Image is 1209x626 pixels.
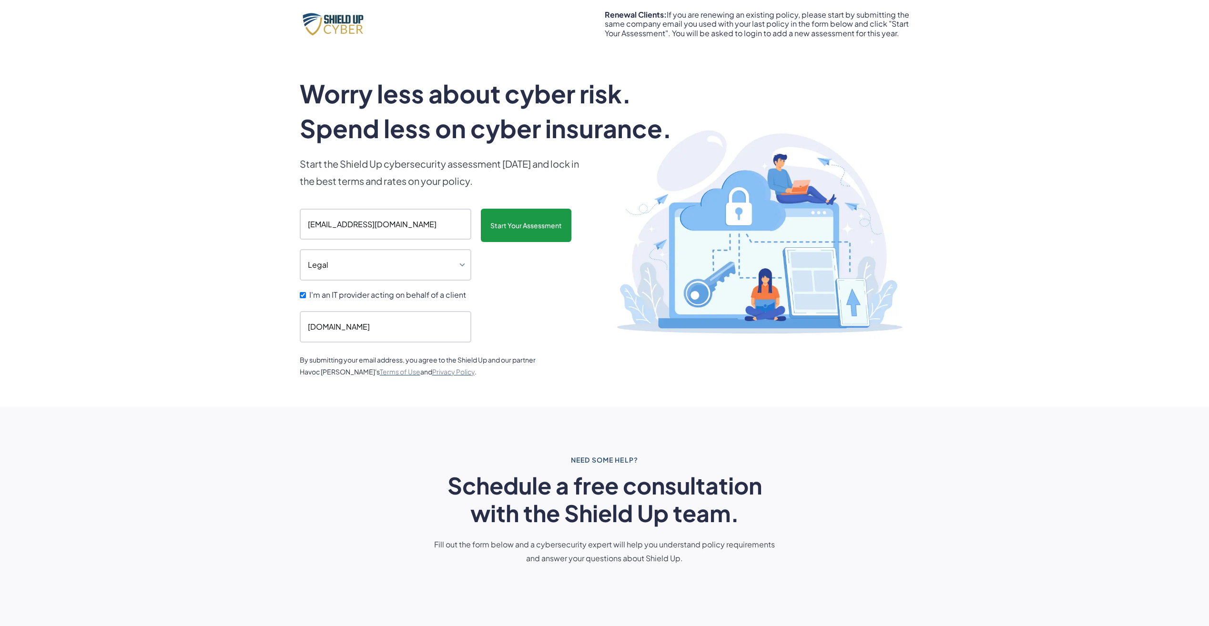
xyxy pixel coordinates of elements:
a: Terms of Use [380,367,420,376]
form: scanform [300,209,586,343]
img: Shield Up Cyber Logo [300,10,371,37]
strong: Renewal Clients: [605,10,667,20]
input: I'm an IT provider acting on behalf of a client [300,292,306,298]
input: Enter your company email [300,209,471,240]
input: Start Your Assessment [481,209,571,242]
div: By submitting your email address, you agree to the Shield Up and our partner Havoc [PERSON_NAME]'... [300,354,548,378]
p: Fill out the form below and a cybersecurity expert will help you understand policy requirements a... [433,538,776,565]
p: Start the Shield Up cybersecurity assessment [DATE] and lock in the best terms and rates on your ... [300,155,586,190]
div: If you are renewing an existing policy, please start by submitting the same company email you use... [605,10,910,38]
div: Need some help? [571,454,638,466]
h1: Worry less about cyber risk. Spend less on cyber insurance. [300,76,696,146]
input: Enter your client's website [300,311,471,343]
span: I'm an IT provider acting on behalf of a client [309,290,466,299]
h2: Schedule a free consultation with the Shield Up team. [433,472,776,526]
a: Privacy Policy [432,367,475,376]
